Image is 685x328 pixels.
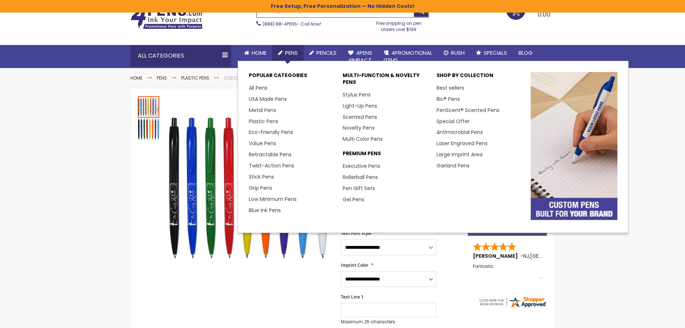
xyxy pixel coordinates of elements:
[285,49,298,57] span: Pens
[343,162,380,170] a: Executive Pens
[523,252,529,260] span: NJ
[538,10,551,19] span: 0.00
[131,75,142,81] a: Home
[530,252,583,260] span: [GEOGRAPHIC_DATA]
[341,230,371,236] span: Text Font Style
[249,196,297,203] a: Low Minimum Pens
[343,124,375,131] a: Novelty Pens
[252,49,266,57] span: Home
[513,45,538,61] a: Blog
[473,264,543,279] div: Fantastic
[316,49,337,57] span: Pencils
[478,304,547,310] a: 4pens.com certificate URL
[249,207,281,214] a: Blue Ink Pens
[343,72,429,89] p: Multi-Function & Novelty Pens
[131,45,231,67] div: All Categories
[343,91,371,98] a: Stylus Pens
[343,196,364,203] a: Gel Pens
[384,49,432,64] span: 4PROMOTIONAL ITEMS
[224,75,414,81] li: Custom Cambria Plastic Retractable Ballpoint Pen - Monochromatic Body Color
[131,6,202,29] img: 4Pens Custom Pens and Promotional Products
[470,45,513,61] a: Specials
[249,184,272,192] a: Grip Pens
[437,151,483,158] a: Large Imprint Area
[272,45,303,61] a: Pens
[437,129,483,136] a: Antimicrobial Pens
[249,95,287,103] a: USA Made Pens
[437,162,470,169] a: Garland Pens
[157,75,167,81] a: Pens
[341,319,437,325] p: Maximum 25 characters
[262,21,297,27] a: (888) 88-4PENS
[437,84,464,91] a: Best sellers
[341,262,368,268] span: Imprint Color
[348,49,372,64] span: 4Pens 4impact
[520,252,583,260] span: - ,
[437,107,499,114] a: PenScent® Scented Pens
[343,102,377,109] a: Light-Up Pens
[343,150,429,161] p: Premium Pens
[249,129,293,136] a: Eco-Friendly Pens
[167,106,332,270] img: Custom Cambria Plastic Retractable Ballpoint Pen - Monochromatic Body Color
[138,95,160,118] div: Custom Cambria Plastic Retractable Ballpoint Pen - Monochromatic Body Color
[262,21,321,27] span: - Call Now!
[343,185,375,192] a: Pen Gift Sets
[303,45,342,61] a: Pencils
[478,296,547,309] img: 4pens.com widget logo
[451,49,465,57] span: Rush
[531,72,617,220] img: custom-pens
[343,113,377,121] a: Scented Pens
[249,72,335,82] p: Popular Categories
[249,107,276,114] a: Metal Pens
[249,118,278,125] a: Plastic Pens
[342,45,378,68] a: 4Pens4impact
[341,294,364,300] span: Text Line 1
[181,75,209,81] a: Plastic Pens
[343,174,378,181] a: Rollerball Pens
[519,49,533,57] span: Blog
[437,95,460,103] a: Bic® Pens
[378,45,438,68] a: 4PROMOTIONALITEMS
[249,84,268,91] a: All Pens
[238,45,272,61] a: Home
[343,135,383,143] a: Multi Color Pens
[249,173,274,180] a: Stick Pens
[437,118,470,125] a: Special Offer
[369,18,429,32] div: Free shipping on pen orders over $199
[249,140,276,147] a: Value Pens
[437,72,523,82] p: Shop By Collection
[249,162,294,169] a: Twist-Action Pens
[473,252,520,260] span: [PERSON_NAME]
[437,140,488,147] a: Laser Engraved Pens
[438,45,470,61] a: Rush
[138,118,159,140] img: Custom Cambria Plastic Retractable Ballpoint Pen - Monochromatic Body Color
[484,49,507,57] span: Specials
[249,151,292,158] a: Retractable Pens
